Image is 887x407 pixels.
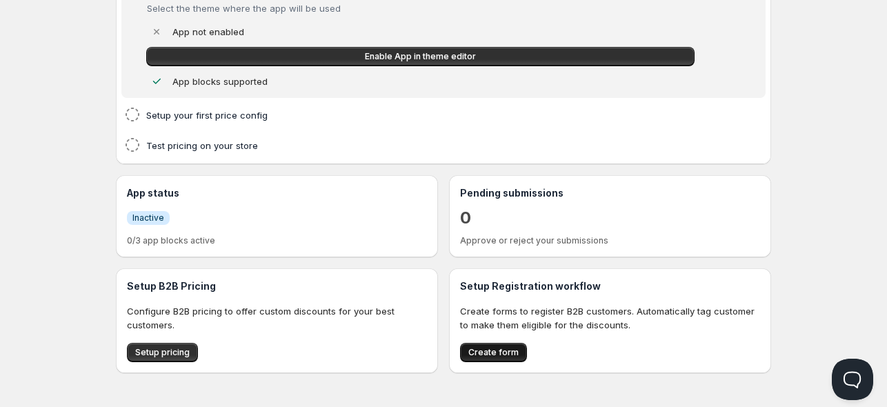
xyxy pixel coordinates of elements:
[460,304,760,332] p: Create forms to register B2B customers. Automatically tag customer to make them eligible for the ...
[127,186,427,200] h3: App status
[460,343,527,362] button: Create form
[172,25,244,39] p: App not enabled
[460,207,471,229] a: 0
[135,347,190,358] span: Setup pricing
[146,139,699,152] h4: Test pricing on your store
[146,108,699,122] h4: Setup your first price config
[460,235,760,246] p: Approve or reject your submissions
[460,186,760,200] h3: Pending submissions
[172,75,268,88] p: App blocks supported
[460,279,760,293] h3: Setup Registration workflow
[132,212,164,224] span: Inactive
[468,347,519,358] span: Create form
[146,47,695,66] a: Enable App in theme editor
[127,304,427,332] p: Configure B2B pricing to offer custom discounts for your best customers.
[127,235,427,246] p: 0/3 app blocks active
[127,343,198,362] button: Setup pricing
[127,279,427,293] h3: Setup B2B Pricing
[127,210,170,225] a: InfoInactive
[832,359,873,400] iframe: Help Scout Beacon - Open
[147,3,665,14] div: Select the theme where the app will be used
[365,51,476,62] span: Enable App in theme editor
